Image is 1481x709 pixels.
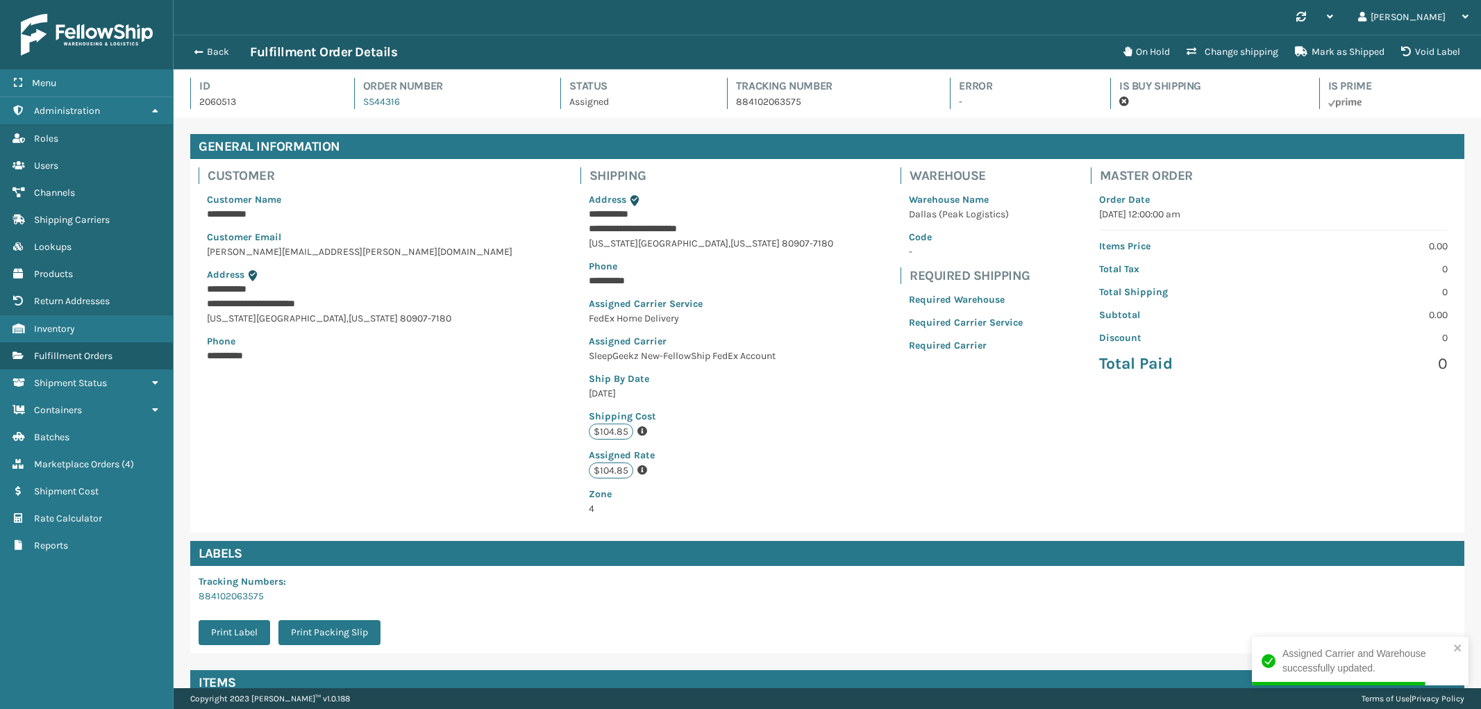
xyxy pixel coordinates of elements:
p: 0 [1282,353,1448,374]
p: 0.00 [1282,308,1448,322]
p: Warehouse Name [909,192,1023,207]
span: Rate Calculator [34,512,102,524]
i: VOIDLABEL [1401,47,1411,56]
h4: Labels [190,541,1464,566]
p: Assigned [569,94,702,109]
span: Marketplace Orders [34,458,119,470]
p: $104.85 [589,462,633,478]
p: Order Date [1099,192,1448,207]
h4: Is Prime [1328,78,1464,94]
h4: Warehouse [910,167,1031,184]
p: Discount [1099,331,1265,345]
p: Required Carrier Service [909,315,1023,330]
span: , [728,237,730,249]
span: Reports [34,540,68,551]
h4: Id [199,78,329,94]
p: 0.00 [1282,239,1448,253]
p: Required Carrier [909,338,1023,353]
span: Shipment Status [34,377,107,389]
p: Items Price [1099,239,1265,253]
p: Dallas (Peak Logistics) [909,207,1023,222]
button: Print Label [199,620,270,645]
h3: Fulfillment Order Details [250,44,397,60]
i: On Hold [1123,47,1132,56]
p: SleepGeekz New-FellowShip FedEx Account [589,349,833,363]
p: 0 [1282,285,1448,299]
h4: Order Number [363,78,536,94]
p: Phone [589,259,833,274]
span: , [346,312,349,324]
p: - [909,244,1023,259]
span: Address [589,194,626,206]
span: ( 4 ) [122,458,134,470]
button: On Hold [1115,38,1178,66]
h4: General Information [190,134,1464,159]
span: 80907-7180 [400,312,451,324]
span: Shipping Carriers [34,214,110,226]
h4: Items [199,674,236,691]
span: Tracking Numbers : [199,576,286,587]
button: close [1453,642,1463,656]
span: [US_STATE][GEOGRAPHIC_DATA] [589,237,728,249]
p: Zone [589,487,833,501]
h4: Customer [208,167,521,184]
div: Assigned Carrier and Warehouse successfully updated. [1282,647,1449,676]
span: Containers [34,404,82,416]
p: [DATE] [589,386,833,401]
span: Menu [32,77,56,89]
p: Subtotal [1099,308,1265,322]
p: Assigned Rate [589,448,833,462]
button: Print Packing Slip [278,620,380,645]
p: [PERSON_NAME][EMAIL_ADDRESS][PERSON_NAME][DOMAIN_NAME] [207,244,512,259]
span: Address [207,269,244,281]
p: Ship By Date [589,372,833,386]
p: $104.85 [589,424,633,440]
a: SS44316 [363,96,400,108]
p: Total Paid [1099,353,1265,374]
p: Copyright 2023 [PERSON_NAME]™ v 1.0.188 [190,688,350,709]
h4: Status [569,78,702,94]
span: Batches [34,431,69,443]
button: Change shipping [1178,38,1287,66]
p: Assigned Carrier Service [589,297,833,311]
h4: Required Shipping [910,267,1031,284]
p: Assigned Carrier [589,334,833,349]
span: Return Addresses [34,295,110,307]
span: Roles [34,133,58,144]
span: Lookups [34,241,72,253]
span: [US_STATE][GEOGRAPHIC_DATA] [207,312,346,324]
span: [US_STATE] [349,312,398,324]
img: logo [21,14,153,56]
h4: Error [959,78,1085,94]
p: - [959,94,1085,109]
p: Total Shipping [1099,285,1265,299]
button: Void Label [1393,38,1469,66]
h4: Master Order [1100,167,1457,184]
p: Customer Email [207,230,512,244]
p: Required Warehouse [909,292,1023,307]
span: Administration [34,105,100,117]
span: 80907-7180 [782,237,833,249]
i: Change shipping [1187,47,1196,56]
span: 4 [589,487,833,515]
span: [US_STATE] [730,237,780,249]
p: 2060513 [199,94,329,109]
p: Shipping Cost [589,409,833,424]
p: Phone [207,334,512,349]
i: Mark as Shipped [1295,47,1307,56]
p: 0 [1282,331,1448,345]
p: 884102063575 [736,94,926,109]
span: Users [34,160,58,172]
span: Products [34,268,73,280]
h4: Is Buy Shipping [1119,78,1294,94]
button: Mark as Shipped [1287,38,1393,66]
a: 884102063575 [199,590,264,602]
p: FedEx Home Delivery [589,311,833,326]
h4: Shipping [589,167,842,184]
span: Channels [34,187,75,199]
p: Code [909,230,1023,244]
span: Fulfillment Orders [34,350,112,362]
p: 0 [1282,262,1448,276]
span: Shipment Cost [34,485,99,497]
p: Customer Name [207,192,512,207]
